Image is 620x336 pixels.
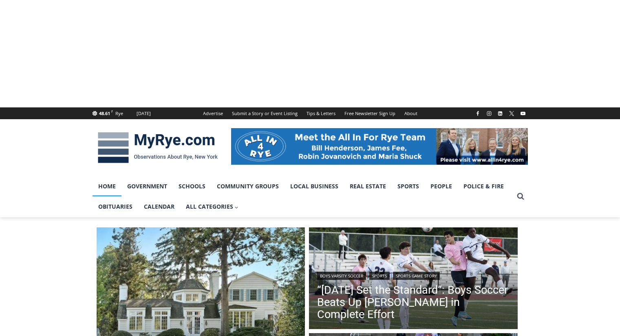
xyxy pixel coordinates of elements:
[392,176,425,196] a: Sports
[473,109,483,118] a: Facebook
[199,107,422,119] nav: Secondary Navigation
[340,107,400,119] a: Free Newsletter Sign Up
[199,107,227,119] a: Advertise
[518,109,528,118] a: YouTube
[99,110,110,116] span: 48.61
[93,176,513,217] nav: Primary Navigation
[285,176,344,196] a: Local Business
[369,272,390,280] a: Sports
[211,176,285,196] a: Community Groups
[186,202,239,211] span: All Categories
[317,270,510,280] div: | |
[458,176,510,196] a: Police & Fire
[180,196,245,217] a: All Categories
[317,272,366,280] a: Boys Varsity Soccer
[495,109,505,118] a: Linkedin
[231,128,528,165] img: All in for Rye
[393,272,440,280] a: Sports Game Story
[115,110,123,117] div: Rye
[317,284,510,321] a: “[DATE] Set the Standard”: Boys Soccer Beats Up [PERSON_NAME] in Complete Effort
[173,176,211,196] a: Schools
[138,196,180,217] a: Calendar
[227,107,302,119] a: Submit a Story or Event Listing
[513,189,528,204] button: View Search Form
[309,227,518,332] img: (PHOTO: Rye Boys Soccer's Eddie Kehoe (#9 pink) goes up for a header against Pelham on October 8,...
[93,176,121,196] a: Home
[425,176,458,196] a: People
[400,107,422,119] a: About
[93,196,138,217] a: Obituaries
[137,110,151,117] div: [DATE]
[111,109,113,113] span: F
[121,176,173,196] a: Government
[309,227,518,332] a: Read More “Today Set the Standard”: Boys Soccer Beats Up Pelham in Complete Effort
[93,127,223,169] img: MyRye.com
[507,109,516,118] a: X
[344,176,392,196] a: Real Estate
[484,109,494,118] a: Instagram
[302,107,340,119] a: Tips & Letters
